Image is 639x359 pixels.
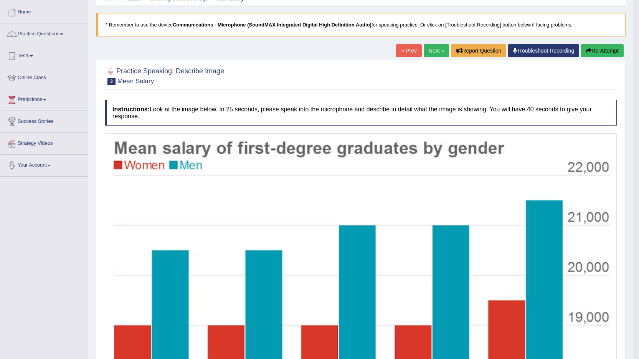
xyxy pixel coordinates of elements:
[117,78,154,85] small: Mean Salary
[0,45,88,65] a: Tests
[0,111,88,130] a: Success Stories
[0,23,88,43] a: Practice Questions
[0,2,88,21] a: Home
[508,44,579,57] a: Troubleshoot Recording
[105,100,617,126] h4: Look at the image below. In 25 seconds, please speak into the microphone and describe in detail w...
[0,133,88,152] a: Strategy Videos
[581,44,624,57] button: Re-Attempt
[424,44,449,57] a: Next »
[451,44,506,57] button: Report Question
[107,78,116,85] span: 3
[173,22,372,28] b: Communications - Microphone (SoundMAX Integrated Digital High Definition Audio)
[396,44,421,57] a: « Prev
[112,106,150,112] b: Instructions:
[0,155,88,174] a: Your Account
[96,13,626,36] blockquote: * Remember to use the device for speaking practice. Or click on [Troubleshoot Recording] button b...
[0,89,88,108] a: Predictions
[0,67,88,86] a: Online Class
[105,66,224,85] h2: Practice Speaking: Describe Image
